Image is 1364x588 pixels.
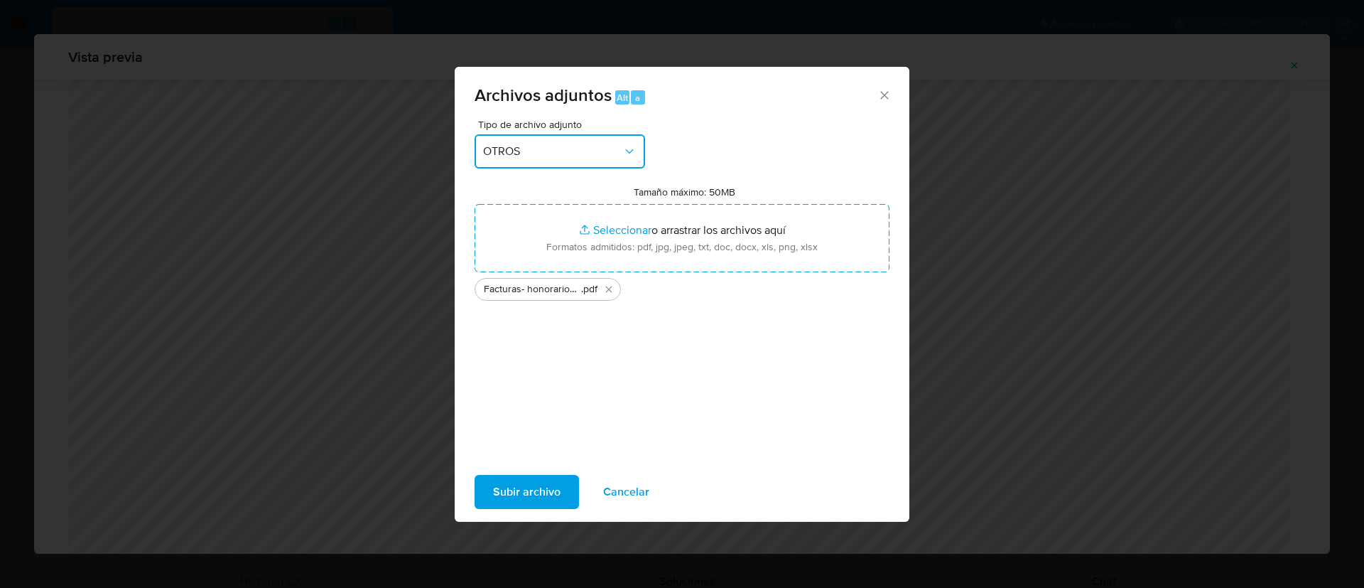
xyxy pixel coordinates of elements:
[603,476,649,508] span: Cancelar
[635,91,640,105] span: a
[478,119,649,129] span: Tipo de archivo adjunto
[493,476,561,508] span: Subir archivo
[581,282,597,296] span: .pdf
[484,282,581,296] span: Facturas- honorarios profesionales
[585,475,668,509] button: Cancelar
[877,88,890,101] button: Cerrar
[617,91,628,105] span: Alt
[483,144,622,159] span: OTROS
[475,82,612,107] span: Archivos adjuntos
[475,134,645,169] button: OTROS
[634,186,735,198] label: Tamaño máximo: 50MB
[475,272,889,301] ul: Archivos seleccionados
[600,281,617,298] button: Eliminar Facturas- honorarios profesionales.pdf
[475,475,579,509] button: Subir archivo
